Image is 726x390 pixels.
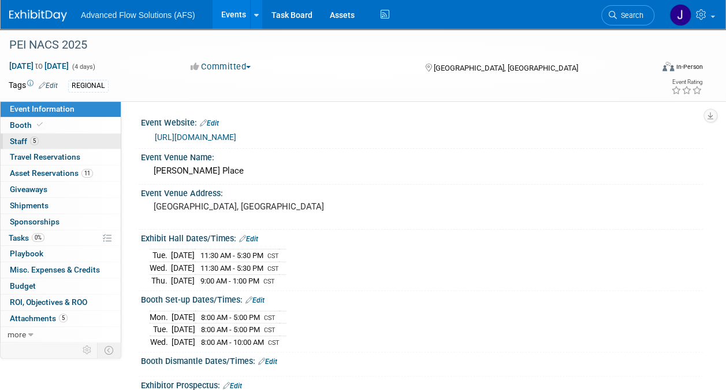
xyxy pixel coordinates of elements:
[671,79,702,85] div: Event Rating
[172,336,195,348] td: [DATE]
[171,274,195,286] td: [DATE]
[71,63,95,71] span: (4 days)
[200,119,219,127] a: Edit
[10,217,59,226] span: Sponsorships
[150,162,694,180] div: [PERSON_NAME] Place
[10,249,43,258] span: Playbook
[171,249,195,262] td: [DATE]
[264,314,275,322] span: CST
[150,249,171,262] td: Tue.
[1,278,121,294] a: Budget
[601,5,654,25] a: Search
[81,169,93,178] span: 11
[172,311,195,323] td: [DATE]
[10,185,47,194] span: Giveaways
[201,325,260,334] span: 8:00 AM - 5:00 PM
[172,323,195,336] td: [DATE]
[10,152,80,161] span: Travel Reservations
[434,64,578,72] span: [GEOGRAPHIC_DATA], [GEOGRAPHIC_DATA]
[264,326,275,334] span: CST
[200,251,263,260] span: 11:30 AM - 5:30 PM
[81,10,195,20] span: Advanced Flow Solutions (AFS)
[187,61,255,73] button: Committed
[617,11,643,20] span: Search
[150,323,172,336] td: Tue.
[150,274,171,286] td: Thu.
[1,214,121,230] a: Sponsorships
[141,149,703,163] div: Event Venue Name:
[267,265,279,273] span: CST
[77,343,98,358] td: Personalize Event Tab Strip
[9,79,58,93] td: Tags
[10,297,87,307] span: ROI, Objectives & ROO
[267,252,279,260] span: CST
[662,62,674,71] img: Format-Inperson.png
[141,114,703,129] div: Event Website:
[171,262,195,275] td: [DATE]
[1,246,121,262] a: Playbook
[1,327,121,343] a: more
[155,133,236,142] a: [URL][DOMAIN_NAME]
[98,343,121,358] td: Toggle Event Tabs
[1,295,121,310] a: ROI, Objectives & ROO
[10,137,39,146] span: Staff
[1,198,121,214] a: Shipments
[150,336,172,348] td: Wed.
[201,338,264,347] span: 8:00 AM - 10:00 AM
[669,4,691,26] img: Jeremiah LaBrue
[1,101,121,117] a: Event Information
[1,149,121,165] a: Travel Reservations
[1,117,121,133] a: Booth
[8,330,26,339] span: more
[141,230,703,245] div: Exhibit Hall Dates/Times:
[201,313,260,322] span: 8:00 AM - 5:00 PM
[33,61,44,71] span: to
[10,120,45,130] span: Booth
[223,382,242,390] a: Edit
[1,182,121,197] a: Giveaways
[68,80,109,92] div: REGIONAL
[10,104,75,113] span: Event Information
[10,281,36,290] span: Budget
[1,262,121,278] a: Misc. Expenses & Credits
[10,314,68,323] span: Attachments
[245,296,265,304] a: Edit
[39,82,58,90] a: Edit
[32,233,44,242] span: 0%
[10,265,100,274] span: Misc. Expenses & Credits
[59,314,68,322] span: 5
[154,201,362,212] pre: [GEOGRAPHIC_DATA], [GEOGRAPHIC_DATA]
[9,61,69,71] span: [DATE] [DATE]
[141,352,703,367] div: Booth Dismantle Dates/Times:
[141,291,703,306] div: Booth Set-up Dates/Times:
[1,165,121,181] a: Asset Reservations11
[258,358,277,366] a: Edit
[5,35,643,56] div: PEI NACS 2025
[676,62,703,71] div: In-Person
[263,278,275,285] span: CST
[200,277,259,285] span: 9:00 AM - 1:00 PM
[602,60,703,78] div: Event Format
[37,122,43,128] i: Booth reservation complete
[10,168,93,178] span: Asset Reservations
[9,10,67,21] img: ExhibitDay
[1,134,121,149] a: Staff5
[1,311,121,326] a: Attachments5
[10,201,49,210] span: Shipments
[200,264,263,273] span: 11:30 AM - 5:30 PM
[141,185,703,199] div: Event Venue Address:
[9,233,44,242] span: Tasks
[239,235,258,243] a: Edit
[1,230,121,246] a: Tasks0%
[30,137,39,145] span: 5
[268,339,280,347] span: CST
[150,311,172,323] td: Mon.
[150,262,171,275] td: Wed.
